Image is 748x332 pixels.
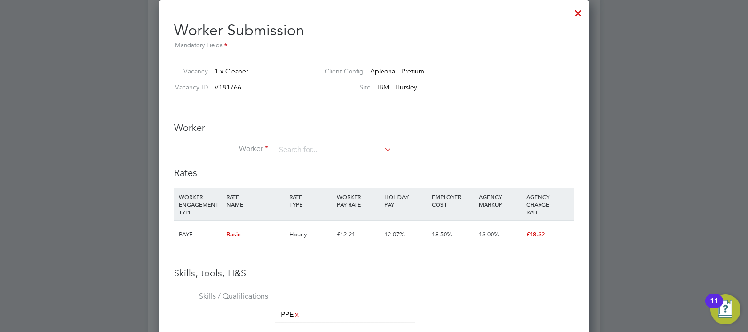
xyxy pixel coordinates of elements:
[170,67,208,75] label: Vacancy
[277,308,304,321] li: PPE
[170,83,208,91] label: Vacancy ID
[174,121,574,134] h3: Worker
[370,67,424,75] span: Apleona - Pretium
[174,14,574,51] h2: Worker Submission
[174,292,268,301] label: Skills / Qualifications
[479,230,499,238] span: 13.00%
[226,230,240,238] span: Basic
[224,188,287,213] div: RATE NAME
[294,308,300,321] a: x
[526,230,545,238] span: £18.32
[174,167,574,179] h3: Rates
[377,83,417,91] span: IBM - Hursley
[317,67,364,75] label: Client Config
[176,188,224,220] div: WORKER ENGAGEMENT TYPE
[215,67,248,75] span: 1 x Cleaner
[174,267,574,279] h3: Skills, tools, H&S
[524,188,572,220] div: AGENCY CHARGE RATE
[477,188,524,213] div: AGENCY MARKUP
[215,83,241,91] span: V181766
[174,40,574,51] div: Mandatory Fields
[710,301,718,313] div: 11
[276,143,392,157] input: Search for...
[710,294,740,324] button: Open Resource Center, 11 new notifications
[317,83,371,91] label: Site
[176,221,224,248] div: PAYE
[174,144,268,154] label: Worker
